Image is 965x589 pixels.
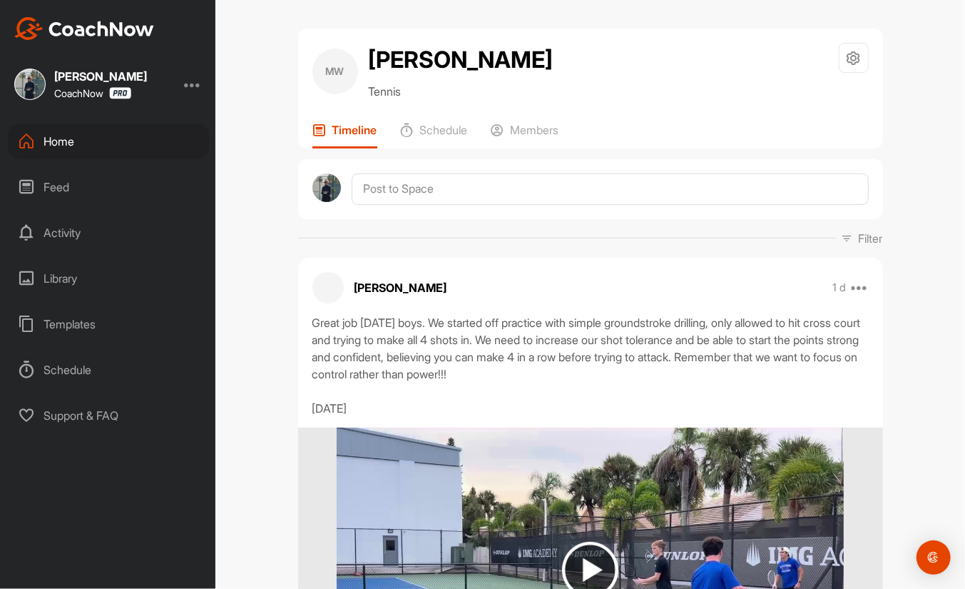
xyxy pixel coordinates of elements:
p: [PERSON_NAME] [354,279,447,296]
div: Templates [8,306,209,342]
div: Great job [DATE] boys. We started off practice with simple groundstroke drilling, only allowed to... [312,314,869,417]
div: Open Intercom Messenger [917,540,951,575]
div: Activity [8,215,209,251]
div: [PERSON_NAME] [54,71,147,82]
p: 1 d [832,281,846,295]
h2: [PERSON_NAME] [369,43,553,77]
p: Filter [859,230,883,247]
img: square_721f22a2a5a53009790abc780041113f.jpg [14,69,46,100]
img: avatar [312,173,342,203]
div: MW [312,49,358,94]
div: Feed [8,169,209,205]
div: Home [8,124,209,159]
img: CoachNow [14,17,154,40]
p: Tennis [369,83,553,100]
p: Schedule [420,123,468,137]
div: Support & FAQ [8,398,209,433]
div: Library [8,261,209,296]
p: Members [511,123,559,137]
p: Timeline [332,123,377,137]
img: CoachNow Pro [109,87,131,99]
div: Schedule [8,352,209,388]
div: CoachNow [54,87,131,99]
